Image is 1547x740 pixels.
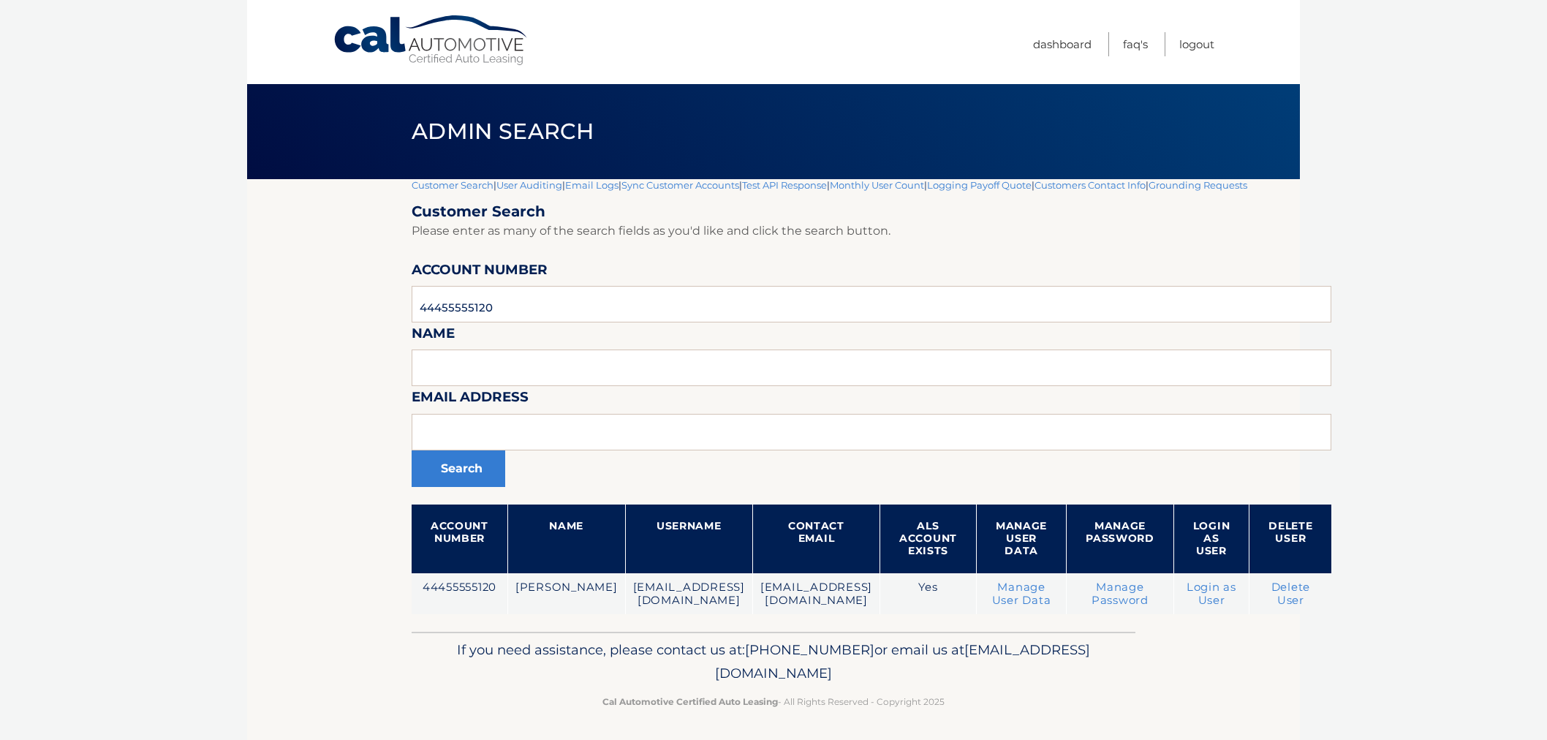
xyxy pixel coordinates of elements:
[927,179,1032,191] a: Logging Payoff Quote
[992,581,1051,607] a: Manage User Data
[625,573,752,615] td: [EMAIL_ADDRESS][DOMAIN_NAME]
[625,505,752,573] th: Username
[412,179,1331,632] div: | | | | | | | |
[412,203,1331,221] h2: Customer Search
[412,322,455,350] label: Name
[621,179,739,191] a: Sync Customer Accounts
[880,505,977,573] th: ALS Account Exists
[1092,581,1149,607] a: Manage Password
[1271,581,1311,607] a: Delete User
[1067,505,1174,573] th: Manage Password
[412,118,594,145] span: Admin Search
[421,638,1126,685] p: If you need assistance, please contact us at: or email us at
[565,179,619,191] a: Email Logs
[421,694,1126,709] p: - All Rights Reserved - Copyright 2025
[1249,505,1332,573] th: Delete User
[745,641,874,658] span: [PHONE_NUMBER]
[412,259,548,286] label: Account Number
[507,573,625,615] td: [PERSON_NAME]
[412,386,529,413] label: Email Address
[880,573,977,615] td: Yes
[412,505,507,573] th: Account Number
[1187,581,1236,607] a: Login as User
[496,179,562,191] a: User Auditing
[1123,32,1148,56] a: FAQ's
[412,221,1331,241] p: Please enter as many of the search fields as you'd like and click the search button.
[412,573,507,615] td: 44455555120
[1149,179,1247,191] a: Grounding Requests
[715,641,1090,682] span: [EMAIL_ADDRESS][DOMAIN_NAME]
[976,505,1066,573] th: Manage User Data
[1035,179,1146,191] a: Customers Contact Info
[1033,32,1092,56] a: Dashboard
[742,179,827,191] a: Test API Response
[412,179,493,191] a: Customer Search
[1179,32,1214,56] a: Logout
[752,505,880,573] th: Contact Email
[752,573,880,615] td: [EMAIL_ADDRESS][DOMAIN_NAME]
[507,505,625,573] th: Name
[602,696,778,707] strong: Cal Automotive Certified Auto Leasing
[412,450,505,487] button: Search
[1173,505,1249,573] th: Login as User
[830,179,924,191] a: Monthly User Count
[333,15,530,67] a: Cal Automotive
